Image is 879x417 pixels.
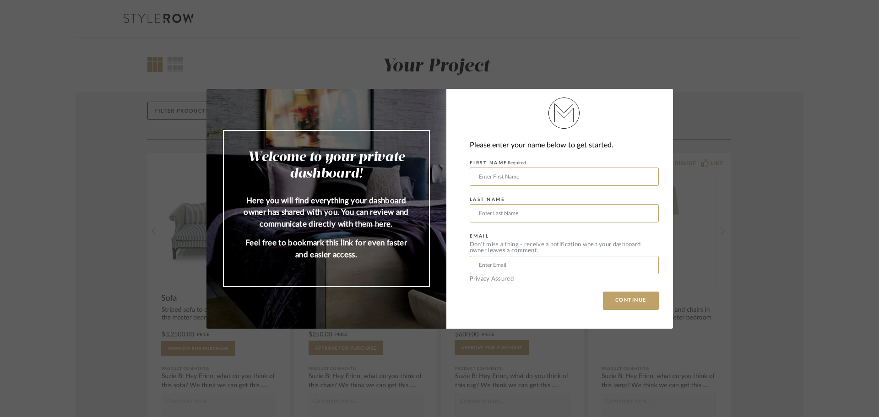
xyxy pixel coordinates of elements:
[470,139,659,152] div: Please enter your name below to get started.
[470,256,659,274] input: Enter Email
[242,195,411,230] p: Here you will find everything your dashboard owner has shared with you. You can review and commun...
[242,237,411,260] p: Feel free to bookmark this link for even faster and easier access.
[470,197,505,202] label: LAST NAME
[470,204,659,222] input: Enter Last Name
[603,292,659,310] button: CONTINUE
[470,242,659,254] div: Don’t miss a thing - receive a notification when your dashboard owner leaves a comment.
[470,160,526,166] label: FIRST NAME
[242,149,411,182] h2: Welcome to your private dashboard!
[470,233,489,239] label: EMAIL
[470,276,659,282] div: Privacy Assured
[508,161,526,165] span: Required
[470,168,659,186] input: Enter First Name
